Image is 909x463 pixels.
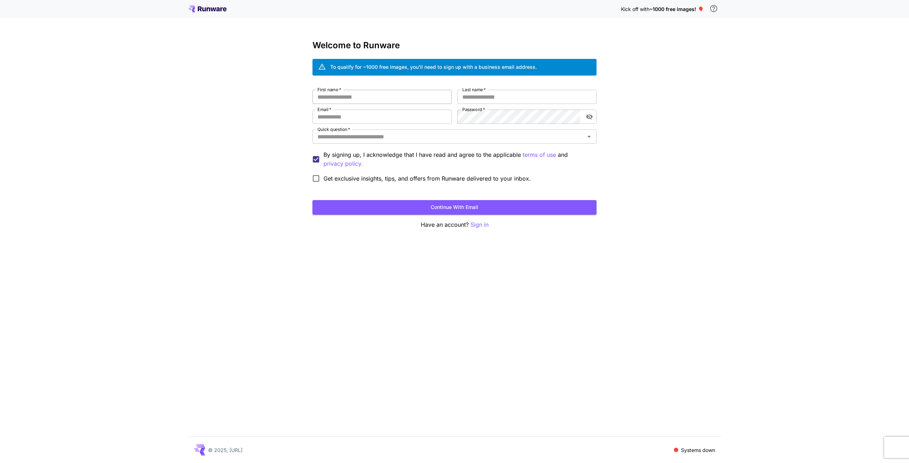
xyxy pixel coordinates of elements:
label: Password [462,106,485,112]
p: privacy policy. [323,159,363,168]
h3: Welcome to Runware [312,40,597,50]
label: First name [317,87,341,93]
p: By signing up, I acknowledge that I have read and agree to the applicable and [323,150,591,168]
button: By signing up, I acknowledge that I have read and agree to the applicable terms of use and [323,159,363,168]
label: Last name [462,87,486,93]
button: In order to qualify for free credit, you need to sign up with a business email address and click ... [707,1,721,16]
button: toggle password visibility [583,110,596,123]
button: Open [584,132,594,142]
button: By signing up, I acknowledge that I have read and agree to the applicable and privacy policy. [523,150,556,159]
span: Kick off with [621,6,649,12]
label: Quick question [317,126,350,132]
p: Have an account? [312,220,597,229]
p: terms of use [523,150,556,159]
button: Sign in [470,220,489,229]
button: Continue with email [312,200,597,215]
p: © 2025, [URL] [208,446,243,454]
div: To qualify for ~1000 free images, you’ll need to sign up with a business email address. [330,63,537,71]
span: Get exclusive insights, tips, and offers from Runware delivered to your inbox. [323,174,531,183]
span: ~1000 free images! 🎈 [649,6,704,12]
label: Email [317,106,331,112]
p: Systems down [681,446,715,454]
